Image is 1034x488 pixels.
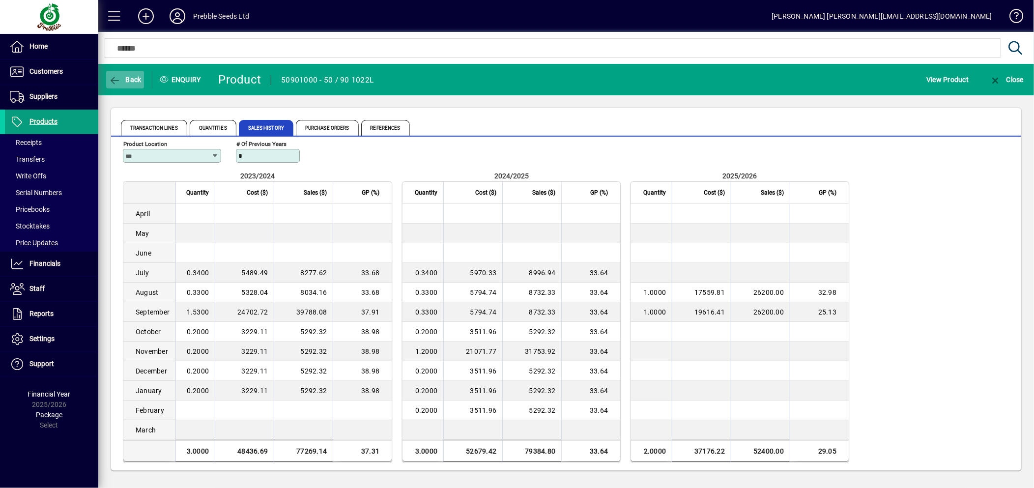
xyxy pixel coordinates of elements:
[28,390,71,398] span: Financial Year
[123,381,175,401] td: January
[5,252,98,276] a: Financials
[415,269,438,277] span: 0.3400
[5,234,98,251] a: Price Updates
[5,201,98,218] a: Pricebooks
[5,184,98,201] a: Serial Numbers
[415,347,438,355] span: 1.2000
[694,288,725,296] span: 17559.81
[590,187,608,198] span: GP (%)
[470,367,497,375] span: 3511.96
[301,288,327,296] span: 8034.16
[240,172,275,180] span: 2023/2024
[186,187,209,198] span: Quantity
[123,283,175,302] td: August
[502,440,561,462] td: 79384.80
[590,328,608,336] span: 33.64
[5,277,98,301] a: Staff
[415,387,438,395] span: 0.2000
[242,347,268,355] span: 3229.11
[361,387,379,395] span: 38.98
[301,347,327,355] span: 5292.32
[5,34,98,59] a: Home
[644,308,666,316] span: 1.0000
[10,139,42,146] span: Receipts
[590,288,608,296] span: 33.64
[281,72,373,88] div: 50901000 - 50 / 90 1022L
[672,440,731,462] td: 37176.22
[361,288,379,296] span: 33.68
[301,367,327,375] span: 5292.32
[296,120,359,136] span: Purchase Orders
[525,347,555,355] span: 31753.92
[475,187,496,198] span: Cost ($)
[106,71,144,88] button: Back
[753,288,784,296] span: 26200.00
[415,187,437,198] span: Quantity
[704,187,725,198] span: Cost ($)
[5,327,98,351] a: Settings
[296,308,327,316] span: 39788.08
[123,322,175,342] td: October
[470,269,497,277] span: 5970.33
[10,222,50,230] span: Stocktakes
[5,302,98,326] a: Reports
[5,168,98,184] a: Write Offs
[10,189,62,197] span: Serial Numbers
[29,92,57,100] span: Suppliers
[631,440,672,462] td: 2.0000
[590,308,608,316] span: 33.64
[152,72,211,87] div: Enquiry
[494,172,529,180] span: 2024/2025
[29,310,54,317] span: Reports
[415,328,438,336] span: 0.2000
[187,328,209,336] span: 0.2000
[123,224,175,243] td: May
[190,120,236,136] span: Quantities
[723,172,757,180] span: 2025/2026
[10,205,50,213] span: Pricebooks
[5,352,98,376] a: Support
[361,269,379,277] span: 33.68
[187,347,209,355] span: 0.2000
[561,440,620,462] td: 33.64
[643,187,666,198] span: Quantity
[219,72,261,87] div: Product
[470,288,497,296] span: 5794.74
[187,367,209,375] span: 0.2000
[187,387,209,395] span: 0.2000
[301,269,327,277] span: 8277.62
[819,187,836,198] span: GP (%)
[123,204,175,224] td: April
[415,406,438,414] span: 0.2000
[123,420,175,440] td: March
[529,387,556,395] span: 5292.32
[590,269,608,277] span: 33.64
[818,308,836,316] span: 25.13
[772,8,992,24] div: [PERSON_NAME] [PERSON_NAME][EMAIL_ADDRESS][DOMAIN_NAME]
[123,302,175,322] td: September
[989,76,1024,84] span: Close
[5,151,98,168] a: Transfers
[5,85,98,109] a: Suppliers
[187,269,209,277] span: 0.3400
[5,59,98,84] a: Customers
[790,440,849,462] td: 29.05
[162,7,193,25] button: Profile
[731,440,790,462] td: 52400.00
[362,187,379,198] span: GP (%)
[187,308,209,316] span: 1.5300
[215,440,274,462] td: 48436.69
[926,72,969,87] span: View Product
[470,328,497,336] span: 3511.96
[470,406,497,414] span: 3511.96
[123,263,175,283] td: July
[529,288,556,296] span: 8732.33
[10,172,46,180] span: Write Offs
[301,328,327,336] span: 5292.32
[109,76,142,84] span: Back
[29,67,63,75] span: Customers
[443,440,502,462] td: 52679.42
[242,269,268,277] span: 5489.49
[529,367,556,375] span: 5292.32
[29,259,60,267] span: Financials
